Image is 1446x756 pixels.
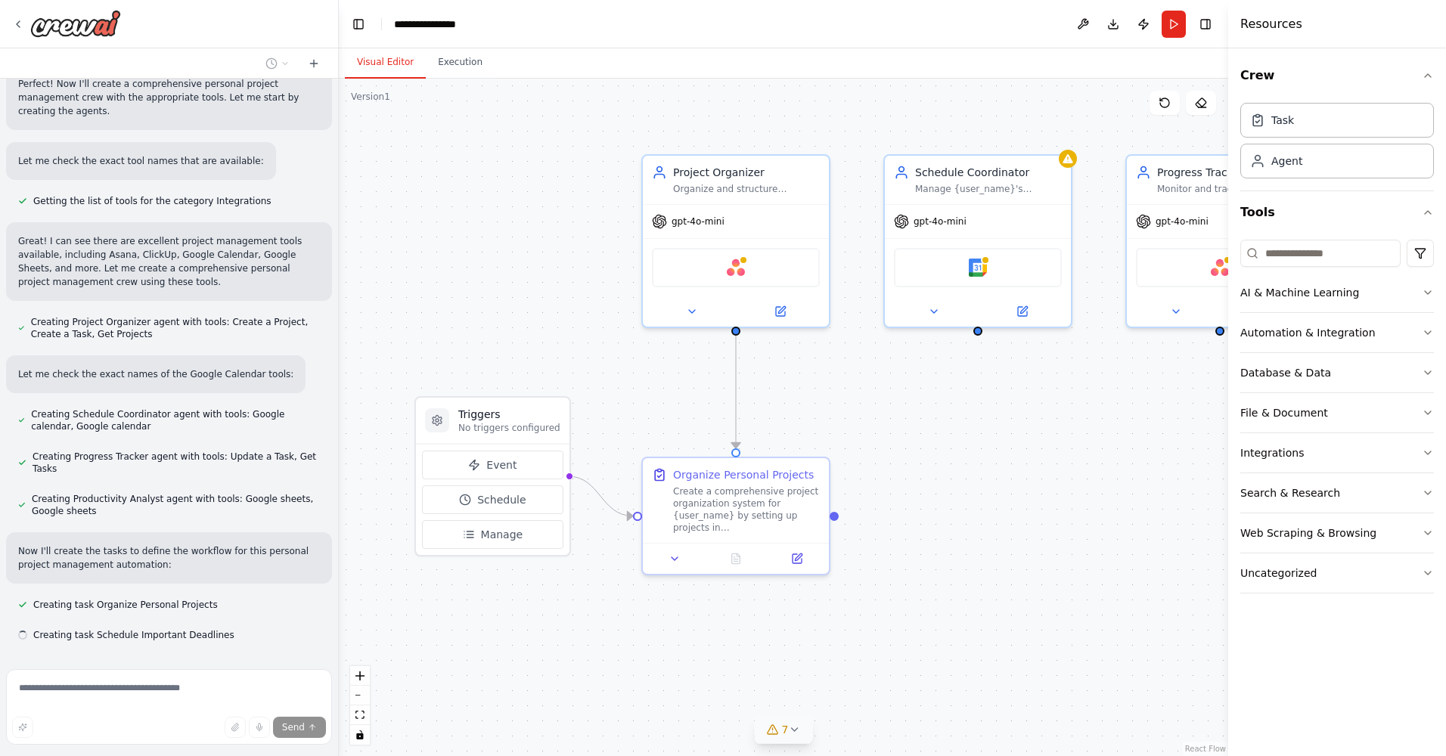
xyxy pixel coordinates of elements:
[1240,353,1434,392] button: Database & Data
[32,493,320,517] span: Creating Productivity Analyst agent with tools: Google sheets, Google sheets
[1156,215,1209,228] span: gpt-4o-mini
[1157,165,1304,180] div: Progress Tracker
[422,485,563,514] button: Schedule
[1125,154,1314,328] div: Progress TrackerMonitor and track progress on {user_name}'s goals and projects by updating task s...
[1240,513,1434,553] button: Web Scraping & Browsing
[12,717,33,738] button: Improve this prompt
[18,544,320,572] p: Now I'll create the tasks to define the workflow for this personal project management automation:
[672,215,725,228] span: gpt-4o-mini
[755,716,813,744] button: 7
[1221,302,1307,321] button: Open in side panel
[641,154,830,328] div: Project OrganizerOrganize and structure {user_name}'s personal projects by creating tasks, settin...
[915,165,1062,180] div: Schedule Coordinator
[1240,273,1434,312] button: AI & Machine Learning
[1240,525,1376,541] div: Web Scraping & Browsing
[673,467,814,482] div: Organize Personal Projects
[1157,183,1304,195] div: Monitor and track progress on {user_name}'s goals and projects by updating task statuses, recordi...
[1240,15,1302,33] h4: Resources
[18,77,320,118] p: Perfect! Now I'll create a comprehensive personal project management crew with the appropriate to...
[1271,113,1294,128] div: Task
[477,492,526,507] span: Schedule
[1240,325,1376,340] div: Automation & Integration
[979,302,1065,321] button: Open in side panel
[458,422,560,434] p: No triggers configured
[348,14,369,35] button: Hide left sidebar
[33,451,320,475] span: Creating Progress Tracker agent with tools: Update a Task, Get Tasks
[282,721,305,733] span: Send
[350,666,370,686] button: zoom in
[1240,473,1434,513] button: Search & Research
[481,527,523,542] span: Manage
[33,599,218,611] span: Creating task Organize Personal Projects
[782,722,789,737] span: 7
[1240,485,1340,500] div: Search & Research
[1195,14,1216,35] button: Hide right sidebar
[394,17,470,32] nav: breadcrumb
[486,457,517,472] span: Event
[458,407,560,422] h3: Triggers
[1240,234,1434,606] div: Tools
[1240,97,1434,191] div: Crew
[1185,745,1226,753] a: React Flow attribution
[414,396,571,556] div: TriggersNo triggers configuredEventScheduleManage
[345,47,426,79] button: Visual Editor
[18,234,320,289] p: Great! I can see there are excellent project management tools available, including Asana, ClickUp...
[1240,565,1317,581] div: Uncategorized
[1240,405,1328,420] div: File & Document
[351,91,390,103] div: Version 1
[30,10,121,37] img: Logo
[249,717,270,738] button: Click to speak your automation idea
[422,520,563,549] button: Manage
[18,154,264,168] p: Let me check the exact tool names that are available:
[1271,153,1302,169] div: Agent
[225,717,246,738] button: Upload files
[31,316,320,340] span: Creating Project Organizer agent with tools: Create a Project, Create a Task, Get Projects
[727,259,745,277] img: Asana
[728,336,743,448] g: Edge from 19e66a79-9a88-47a8-8b0c-44988bc043c7 to e07aef0e-9cdd-499b-81ea-15640b217a08
[18,367,293,381] p: Let me check the exact names of the Google Calendar tools:
[673,165,820,180] div: Project Organizer
[31,408,320,432] span: Creating Schedule Coordinator agent with tools: Google calendar, Google calendar
[1240,313,1434,352] button: Automation & Integration
[1240,553,1434,593] button: Uncategorized
[883,154,1072,328] div: Schedule CoordinatorManage {user_name}'s deadlines and important dates by creating calendar event...
[1240,285,1359,300] div: AI & Machine Learning
[1240,445,1304,460] div: Integrations
[1211,259,1229,277] img: Asana
[737,302,823,321] button: Open in side panel
[673,485,820,534] div: Create a comprehensive project organization system for {user_name} by setting up projects in [GEO...
[259,54,296,73] button: Switch to previous chat
[426,47,495,79] button: Execution
[771,550,823,568] button: Open in side panel
[915,183,1062,195] div: Manage {user_name}'s deadlines and important dates by creating calendar events, setting reminders...
[273,717,326,738] button: Send
[33,195,272,207] span: Getting the list of tools for the category Integrations
[673,183,820,195] div: Organize and structure {user_name}'s personal projects by creating tasks, setting priorities, and...
[641,457,830,575] div: Organize Personal ProjectsCreate a comprehensive project organization system for {user_name} by s...
[1240,393,1434,432] button: File & Document
[1240,191,1434,234] button: Tools
[33,629,234,641] span: Creating task Schedule Important Deadlines
[1240,54,1434,97] button: Crew
[350,666,370,745] div: React Flow controls
[1240,433,1434,472] button: Integrations
[422,451,563,479] button: Event
[914,215,967,228] span: gpt-4o-mini
[350,705,370,725] button: fit view
[302,54,326,73] button: Start a new chat
[350,725,370,745] button: toggle interactivity
[1240,365,1331,380] div: Database & Data
[704,550,768,568] button: No output available
[568,469,633,524] g: Edge from triggers to e07aef0e-9cdd-499b-81ea-15640b217a08
[350,686,370,705] button: zoom out
[969,259,987,277] img: Google calendar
